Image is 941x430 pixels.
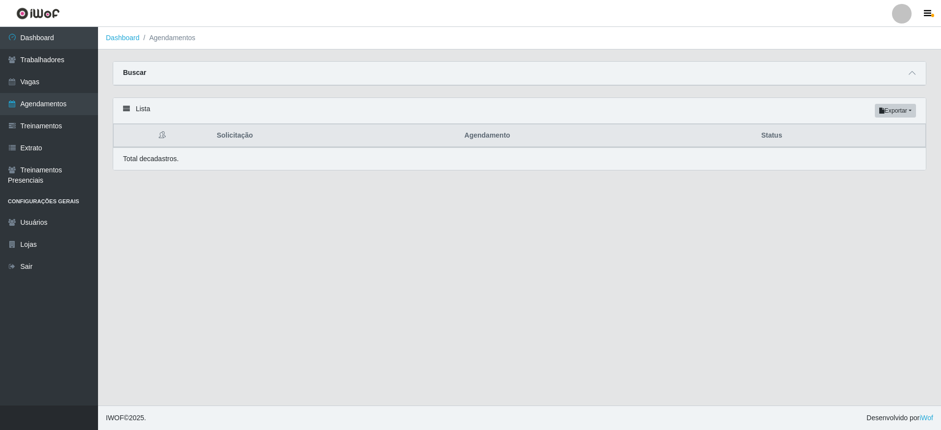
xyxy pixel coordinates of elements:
[16,7,60,20] img: CoreUI Logo
[459,124,756,147] th: Agendamento
[211,124,458,147] th: Solicitação
[98,27,941,49] nav: breadcrumb
[919,414,933,422] a: iWof
[867,413,933,423] span: Desenvolvido por
[755,124,925,147] th: Status
[123,69,146,76] strong: Buscar
[875,104,916,118] button: Exportar
[113,98,926,124] div: Lista
[106,34,140,42] a: Dashboard
[140,33,196,43] li: Agendamentos
[106,413,146,423] span: © 2025 .
[106,414,124,422] span: IWOF
[123,154,179,164] p: Total de cadastros.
